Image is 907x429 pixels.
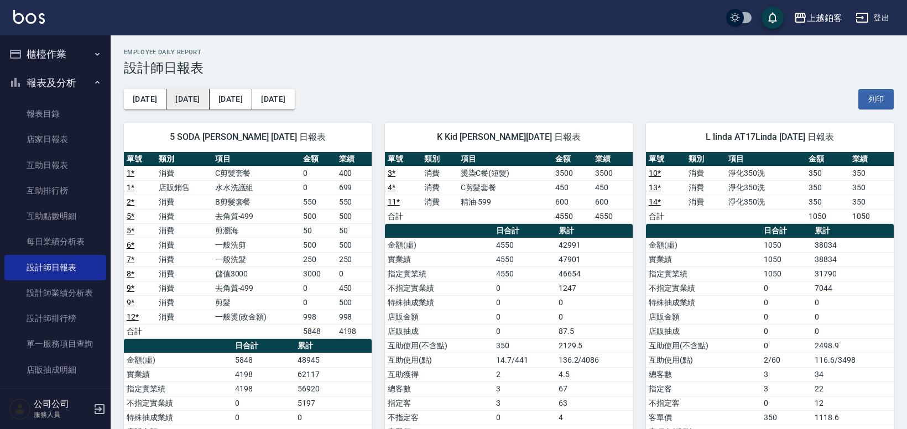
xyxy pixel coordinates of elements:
td: 消費 [156,266,212,281]
td: 淨化350洗 [726,195,805,209]
td: 店販抽成 [646,324,761,338]
td: 客單價 [646,410,761,425]
td: 金額(虛) [385,238,493,252]
td: 0 [493,281,556,295]
td: 600 [592,195,633,209]
th: 累計 [812,224,894,238]
td: 指定實業績 [646,266,761,281]
td: 消費 [686,195,726,209]
td: 67 [556,381,633,396]
td: 店販抽成 [385,324,493,338]
td: 消費 [156,252,212,266]
td: 350 [493,338,556,353]
td: 56920 [295,381,372,396]
button: 櫃檯作業 [4,40,106,69]
td: 0 [300,166,336,180]
td: 250 [300,252,336,266]
th: 累計 [556,224,633,238]
th: 單號 [646,152,686,166]
td: 合計 [646,209,686,223]
td: 0 [232,410,295,425]
td: 特殊抽成業績 [124,410,232,425]
td: C剪髮套餐 [212,166,301,180]
td: 0 [300,295,336,310]
td: 消費 [156,209,212,223]
div: 上越鉑客 [807,11,842,25]
td: 4550 [592,209,633,223]
td: 0 [493,295,556,310]
td: 0 [761,295,812,310]
td: 消費 [421,180,458,195]
td: 2/60 [761,353,812,367]
td: 14.7/441 [493,353,556,367]
td: 水水洗護組 [212,180,301,195]
td: 消費 [156,166,212,180]
td: 1050 [761,252,812,266]
td: 燙染C餐(短髮) [458,166,552,180]
td: 特殊抽成業績 [646,295,761,310]
td: 0 [556,310,633,324]
td: 消費 [156,281,212,295]
td: 實業績 [385,252,493,266]
td: 指定實業績 [385,266,493,281]
td: 4.5 [556,367,633,381]
td: 500 [336,209,372,223]
h2: Employee Daily Report [124,49,894,56]
td: 0 [336,266,372,281]
span: L linda AT17Linda [DATE] 日報表 [659,132,880,143]
td: 總客數 [646,367,761,381]
td: 實業績 [646,252,761,266]
td: 50 [300,223,336,238]
td: 一般燙(改金額) [212,310,301,324]
td: 不指定客 [646,396,761,410]
td: 0 [761,396,812,410]
td: 0 [493,410,556,425]
button: 登出 [851,8,894,28]
td: 不指定實業績 [646,281,761,295]
td: 136.2/4086 [556,353,633,367]
td: 0 [812,295,894,310]
td: 互助使用(不含點) [385,338,493,353]
th: 日合計 [232,339,295,353]
td: 0 [812,310,894,324]
table: a dense table [385,152,633,224]
td: 不指定實業績 [124,396,232,410]
td: 消費 [156,238,212,252]
span: 5 SODA [PERSON_NAME] [DATE] 日報表 [137,132,358,143]
td: 48945 [295,353,372,367]
td: 消費 [156,195,212,209]
th: 日合計 [761,224,812,238]
td: 350 [849,166,894,180]
td: 250 [336,252,372,266]
table: a dense table [124,152,372,339]
th: 業績 [336,152,372,166]
a: 店家日報表 [4,127,106,152]
td: 3000 [300,266,336,281]
th: 業績 [849,152,894,166]
td: 4550 [493,238,556,252]
td: 1050 [761,238,812,252]
td: 精油-599 [458,195,552,209]
td: 500 [300,238,336,252]
table: a dense table [646,152,894,224]
h3: 設計師日報表 [124,60,894,76]
td: 4550 [493,266,556,281]
td: 350 [806,166,850,180]
td: 62117 [295,367,372,381]
td: 550 [336,195,372,209]
img: Logo [13,10,45,24]
th: 金額 [552,152,593,166]
td: C剪髮套餐 [458,180,552,195]
td: 一般洗髮 [212,252,301,266]
td: 3500 [592,166,633,180]
th: 類別 [686,152,726,166]
th: 項目 [458,152,552,166]
td: 116.6/3498 [812,353,894,367]
td: 4550 [493,252,556,266]
td: 2 [493,367,556,381]
td: 店販銷售 [156,180,212,195]
button: [DATE] [166,89,209,109]
td: 350 [806,195,850,209]
td: 店販金額 [385,310,493,324]
td: 淨化350洗 [726,166,805,180]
